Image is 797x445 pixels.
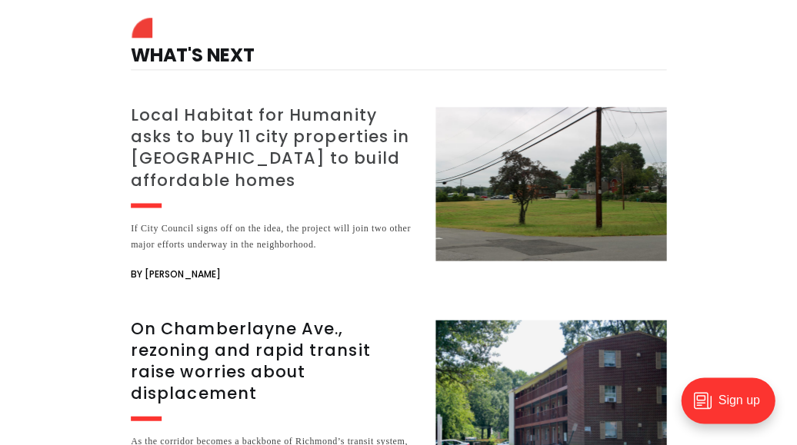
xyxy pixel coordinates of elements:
[131,220,417,252] div: If City Council signs off on the idea, the project will join two other major efforts underway in ...
[131,264,221,283] span: By [PERSON_NAME]
[131,107,666,283] a: Local Habitat for Humanity asks to buy 11 city properties in [GEOGRAPHIC_DATA] to build affordabl...
[435,107,666,261] img: Local Habitat for Humanity asks to buy 11 city properties in Northside to build affordable homes
[131,317,417,403] h3: On Chamberlayne Ave., rezoning and rapid transit raise worries about displacement
[131,105,417,191] h3: Local Habitat for Humanity asks to buy 11 city properties in [GEOGRAPHIC_DATA] to build affordabl...
[668,370,797,445] iframe: portal-trigger
[131,22,666,70] h4: What's Next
